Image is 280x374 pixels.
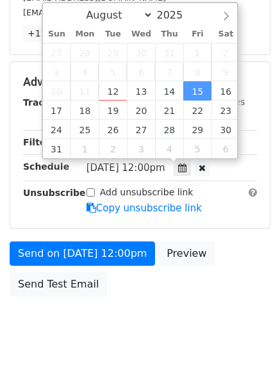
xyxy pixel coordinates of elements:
strong: Unsubscribe [23,188,86,198]
span: [DATE] 12:00pm [86,162,165,174]
span: August 8, 2025 [183,62,211,81]
span: Fri [183,30,211,38]
span: August 29, 2025 [183,120,211,139]
input: Year [153,9,199,21]
span: July 28, 2025 [70,43,99,62]
span: August 12, 2025 [99,81,127,101]
a: Send on [DATE] 12:00pm [10,241,155,266]
span: August 28, 2025 [155,120,183,139]
span: September 6, 2025 [211,139,240,158]
span: August 20, 2025 [127,101,155,120]
a: +12 more [23,26,77,42]
span: August 24, 2025 [43,120,71,139]
span: September 4, 2025 [155,139,183,158]
span: Tue [99,30,127,38]
span: August 13, 2025 [127,81,155,101]
span: August 14, 2025 [155,81,183,101]
span: August 2, 2025 [211,43,240,62]
span: August 16, 2025 [211,81,240,101]
h5: Advanced [23,75,257,89]
span: July 30, 2025 [127,43,155,62]
span: August 19, 2025 [99,101,127,120]
span: August 4, 2025 [70,62,99,81]
strong: Filters [23,137,56,147]
label: Add unsubscribe link [100,186,194,199]
span: August 9, 2025 [211,62,240,81]
span: September 1, 2025 [70,139,99,158]
span: July 29, 2025 [99,43,127,62]
span: September 2, 2025 [99,139,127,158]
span: Sun [43,30,71,38]
span: August 11, 2025 [70,81,99,101]
span: Mon [70,30,99,38]
span: August 25, 2025 [70,120,99,139]
span: Sat [211,30,240,38]
span: August 31, 2025 [43,139,71,158]
span: August 30, 2025 [211,120,240,139]
strong: Tracking [23,97,66,108]
span: August 5, 2025 [99,62,127,81]
span: August 3, 2025 [43,62,71,81]
span: September 3, 2025 [127,139,155,158]
span: August 10, 2025 [43,81,71,101]
a: Send Test Email [10,272,107,297]
span: August 27, 2025 [127,120,155,139]
span: September 5, 2025 [183,139,211,158]
span: August 17, 2025 [43,101,71,120]
span: August 7, 2025 [155,62,183,81]
small: [EMAIL_ADDRESS][DOMAIN_NAME] [23,8,166,17]
span: August 18, 2025 [70,101,99,120]
span: August 23, 2025 [211,101,240,120]
span: August 1, 2025 [183,43,211,62]
span: August 26, 2025 [99,120,127,139]
span: Wed [127,30,155,38]
span: Thu [155,30,183,38]
span: August 15, 2025 [183,81,211,101]
a: Copy unsubscribe link [86,202,202,214]
span: August 21, 2025 [155,101,183,120]
strong: Schedule [23,161,69,172]
span: August 22, 2025 [183,101,211,120]
iframe: Chat Widget [216,313,280,374]
span: August 6, 2025 [127,62,155,81]
a: Preview [158,241,215,266]
span: July 27, 2025 [43,43,71,62]
span: July 31, 2025 [155,43,183,62]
